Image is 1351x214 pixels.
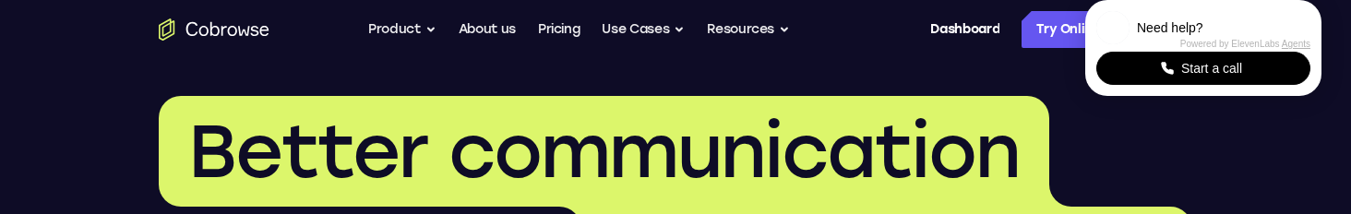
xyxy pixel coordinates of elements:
a: Try Online Demo [1022,11,1192,48]
button: Product [368,11,436,48]
a: About us [459,11,516,48]
a: Dashboard [930,11,999,48]
a: Go to the home page [159,18,269,41]
button: Resources [707,11,790,48]
button: Use Cases [602,11,685,48]
a: Pricing [538,11,580,48]
span: Better communication [188,107,1020,196]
